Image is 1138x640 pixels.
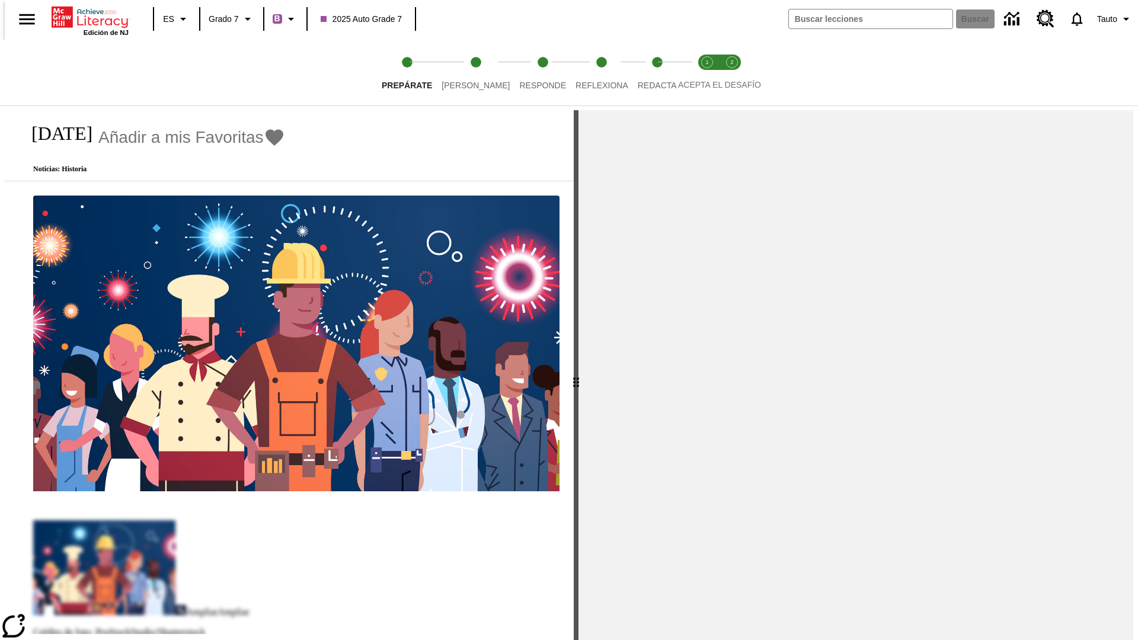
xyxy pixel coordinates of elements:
span: Edición de NJ [84,29,129,36]
div: Pulsa la tecla de intro o la barra espaciadora y luego presiona las flechas de derecha e izquierd... [574,110,578,640]
span: Redacta [638,81,677,90]
button: Acepta el desafío contesta step 2 of 2 [715,40,749,105]
a: Notificaciones [1062,4,1092,34]
div: reading [5,110,574,634]
span: Prepárate [382,81,432,90]
button: Abrir el menú lateral [9,2,44,37]
button: Lee step 2 of 5 [432,40,519,105]
text: 1 [705,59,708,65]
span: 2025 Auto Grade 7 [321,13,402,25]
span: Responde [519,81,566,90]
span: Tauto [1097,13,1117,25]
button: Reflexiona step 4 of 5 [566,40,638,105]
div: Portada [52,4,129,36]
div: activity [578,110,1133,640]
span: Añadir a mis Favoritas [98,128,264,147]
button: Añadir a mis Favoritas - Día del Trabajo [98,127,285,148]
input: Buscar campo [789,9,952,28]
p: Noticias: Historia [19,165,285,174]
span: Reflexiona [576,81,628,90]
span: [PERSON_NAME] [442,81,510,90]
h1: [DATE] [19,123,92,145]
button: Lenguaje: ES, Selecciona un idioma [158,8,196,30]
a: Centro de recursos, Se abrirá en una pestaña nueva. [1030,3,1062,35]
button: Responde step 3 of 5 [510,40,576,105]
span: Grado 7 [209,13,239,25]
button: Prepárate step 1 of 5 [372,40,442,105]
span: ES [163,13,174,25]
img: una pancarta con fondo azul muestra la ilustración de una fila de diferentes hombres y mujeres co... [33,196,560,492]
button: Boost El color de la clase es morado/púrpura. Cambiar el color de la clase. [268,8,303,30]
span: B [274,11,280,26]
button: Perfil/Configuración [1092,8,1138,30]
button: Acepta el desafío lee step 1 of 2 [690,40,724,105]
button: Redacta step 5 of 5 [628,40,686,105]
button: Grado: Grado 7, Elige un grado [204,8,260,30]
a: Centro de información [997,3,1030,36]
span: ACEPTA EL DESAFÍO [678,80,761,89]
text: 2 [730,59,733,65]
